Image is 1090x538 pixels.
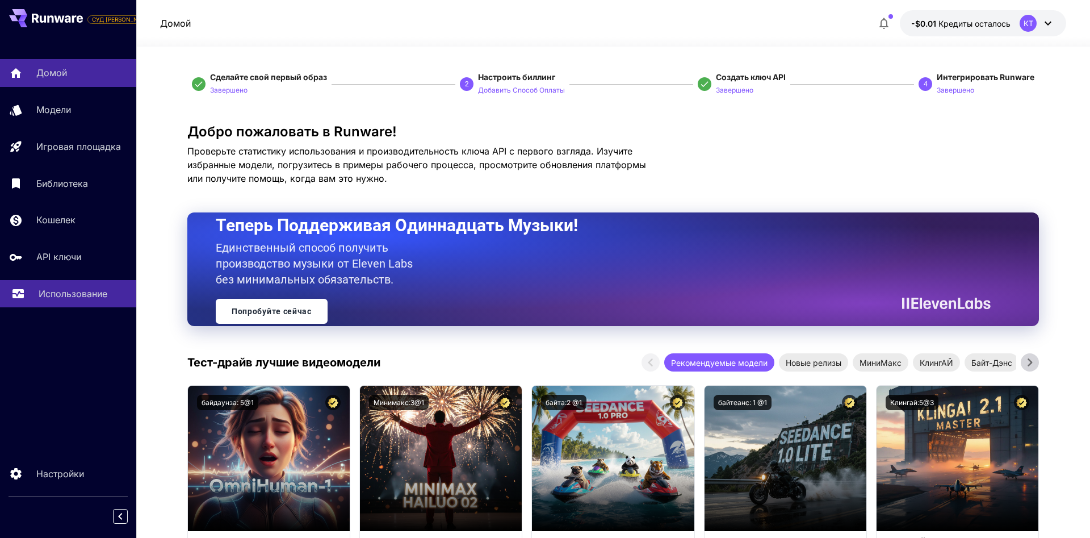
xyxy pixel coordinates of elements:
p: Единственный способ получить производство музыки от Eleven Labs без минимальных обязательств. [216,240,500,287]
button: Коллапс боковой панели [113,509,128,524]
span: Сделайте свой первый образ [210,72,327,82]
span: Проверьте статистику использования и производительность ключа API с первого взгляда. Изучите избр... [187,145,646,184]
p: Завершено [716,85,753,96]
div: КТ [1020,15,1037,32]
nav: Хлебопеховая крошка [160,16,191,30]
span: Байт-Дэнс [965,357,1019,369]
button: байта:2 @1 [541,395,586,410]
img: Альт [188,386,350,531]
button: -$0.007КТ [900,10,1066,36]
button: байтеанс: 1 @1 [714,395,772,410]
div: Байт-Дэнс [965,353,1019,372]
button: Добавить Способ Оплаты [478,83,565,97]
p: Модели [36,103,71,116]
p: 4 [924,79,928,89]
p: Добавить Способ Оплаты [478,85,565,96]
p: API ключи [36,250,81,264]
h3: Добро пожаловать в Runware! [187,124,1039,140]
span: СУД [PERSON_NAME] [88,15,157,24]
p: Библиотека [36,177,88,190]
button: Минимакс:3@1 [369,395,429,410]
a: Попробуйте сейчас [216,299,328,324]
img: Альт [877,386,1038,531]
img: Альт [532,386,694,531]
span: Настроить биллинг [478,72,555,82]
div: Новые релизы [779,353,848,372]
button: байдаунза: 5@1 [197,395,258,410]
span: Новые релизы [779,357,848,369]
span: Создать ключ API [716,72,786,82]
p: Использование [39,287,107,301]
div: Коллапс боковой панели [121,506,136,527]
span: Кредиты осталось [938,19,1011,28]
div: КлингАЙ [913,353,960,372]
button: Завершено [937,83,974,97]
p: Завершено [937,85,974,96]
span: -$0.01 [911,19,936,28]
button: Завершено [210,83,248,97]
div: МиниМакс [853,353,908,372]
p: 2 [465,79,469,89]
p: Домой [36,66,67,80]
a: Домой [160,16,191,30]
button: Сертифицированная модель - проверенная на лучшую производительность и включает коммерческую лицен... [325,395,341,410]
p: Тест-драйв лучшие видеомодели [187,354,380,371]
button: Сертифицированная модель - проверенная на лучшую производительность и включает коммерческую лицен... [842,395,857,410]
div: -$0.007 [911,18,1011,30]
img: Альт [360,386,522,531]
button: Клингай:5@3 [886,395,938,410]
button: Сертифицированная модель - проверенная на лучшую производительность и включает коммерческую лицен... [670,395,685,410]
span: Добавьте свою платежную карту, чтобы обеспечить полную функциональность платформы. [87,12,157,26]
div: Рекомендуемые модели [664,353,774,372]
p: Кошелек [36,213,76,227]
p: Игровая площадка [36,140,121,153]
span: Интегрировать Runware [937,72,1034,82]
button: Завершено [716,83,753,97]
p: Настройки [36,467,84,481]
p: Завершено [210,85,248,96]
button: Сертифицированная модель - проверенная на лучшую производительность и включает коммерческую лицен... [497,395,513,410]
span: КлингАЙ [913,357,960,369]
span: МиниМакс [853,357,908,369]
button: Сертифицированная модель - проверенная на лучшую производительность и включает коммерческую лицен... [1014,395,1029,410]
span: Рекомендуемые модели [664,357,774,369]
img: Альт [705,386,866,531]
h2: Теперь Поддерживая Одиннадцать Музыки! [216,215,982,236]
